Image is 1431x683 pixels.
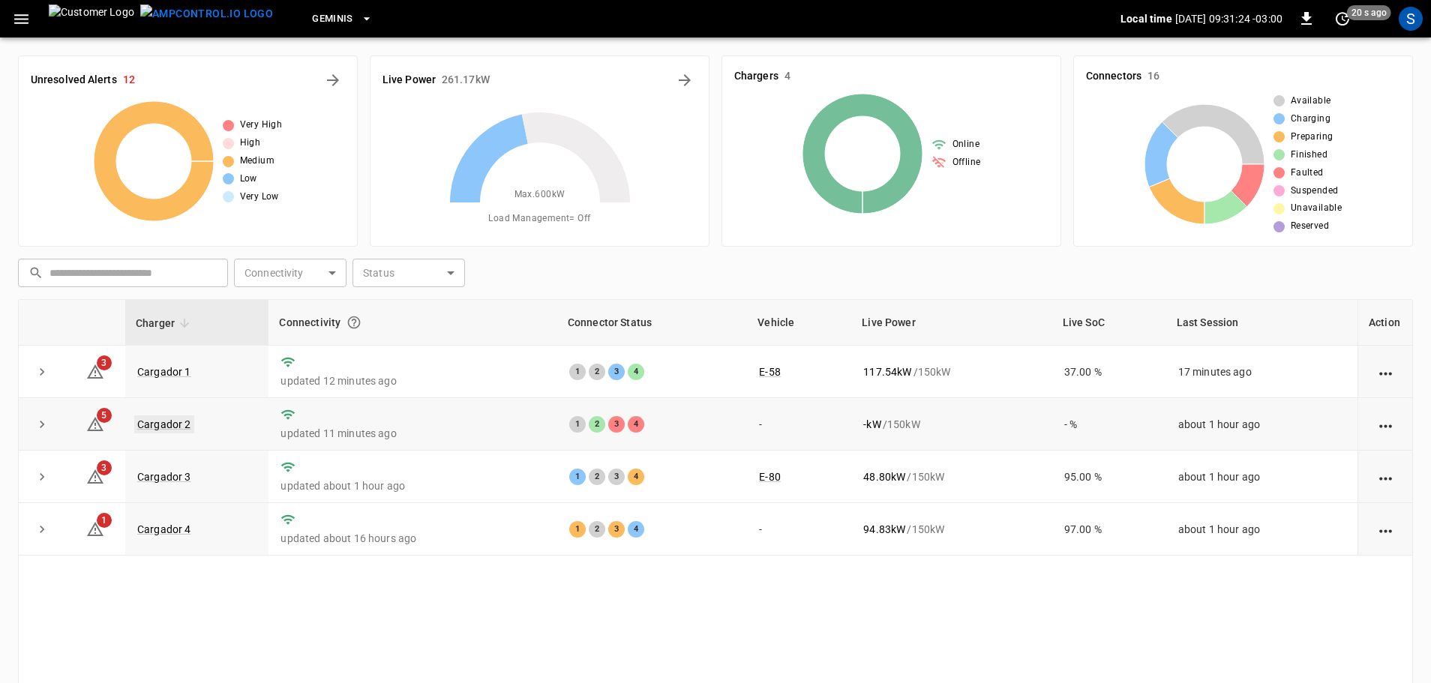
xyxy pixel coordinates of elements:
[240,136,261,151] span: High
[1166,503,1357,556] td: about 1 hour ago
[759,366,781,378] a: E-58
[863,364,911,379] p: 117.54 kW
[628,521,644,538] div: 4
[863,364,1039,379] div: / 150 kW
[488,211,590,226] span: Load Management = Off
[1291,201,1342,216] span: Unavailable
[97,408,112,423] span: 5
[569,416,586,433] div: 1
[86,417,104,429] a: 5
[136,314,194,332] span: Charger
[1052,300,1166,346] th: Live SoC
[608,469,625,485] div: 3
[97,355,112,370] span: 3
[747,300,851,346] th: Vehicle
[863,417,880,432] p: - kW
[1166,398,1357,451] td: about 1 hour ago
[1347,5,1391,20] span: 20 s ago
[340,309,367,336] button: Connection between the charger and our software.
[140,4,273,23] img: ampcontrol.io logo
[514,187,565,202] span: Max. 600 kW
[123,72,135,88] h6: 12
[952,155,981,170] span: Offline
[1291,130,1333,145] span: Preparing
[97,460,112,475] span: 3
[240,190,279,205] span: Very Low
[1166,451,1357,503] td: about 1 hour ago
[1166,346,1357,398] td: 17 minutes ago
[1166,300,1357,346] th: Last Session
[86,523,104,535] a: 1
[557,300,747,346] th: Connector Status
[628,364,644,380] div: 4
[569,364,586,380] div: 1
[312,10,353,28] span: Geminis
[747,398,851,451] td: -
[569,469,586,485] div: 1
[628,416,644,433] div: 4
[240,118,283,133] span: Very High
[589,364,605,380] div: 2
[589,416,605,433] div: 2
[1052,451,1166,503] td: 95.00 %
[1052,398,1166,451] td: - %
[1291,184,1339,199] span: Suspended
[31,466,53,488] button: expand row
[1052,346,1166,398] td: 37.00 %
[1376,417,1395,432] div: action cell options
[1330,7,1354,31] button: set refresh interval
[31,72,117,88] h6: Unresolved Alerts
[240,172,257,187] span: Low
[86,470,104,482] a: 3
[137,523,191,535] a: Cargador 4
[863,417,1039,432] div: / 150 kW
[851,300,1051,346] th: Live Power
[759,471,781,483] a: E-80
[280,373,544,388] p: updated 12 minutes ago
[608,521,625,538] div: 3
[137,471,191,483] a: Cargador 3
[863,469,1039,484] div: / 150 kW
[863,522,905,537] p: 94.83 kW
[747,503,851,556] td: -
[734,68,778,85] h6: Chargers
[280,426,544,441] p: updated 11 minutes ago
[784,68,790,85] h6: 4
[1291,112,1330,127] span: Charging
[1175,11,1282,26] p: [DATE] 09:31:24 -03:00
[952,137,979,152] span: Online
[1291,219,1329,234] span: Reserved
[134,415,194,433] a: Cargador 2
[31,413,53,436] button: expand row
[863,522,1039,537] div: / 150 kW
[608,364,625,380] div: 3
[863,469,905,484] p: 48.80 kW
[240,154,274,169] span: Medium
[1376,469,1395,484] div: action cell options
[1052,503,1166,556] td: 97.00 %
[31,518,53,541] button: expand row
[608,416,625,433] div: 3
[442,72,490,88] h6: 261.17 kW
[1086,68,1141,85] h6: Connectors
[1376,364,1395,379] div: action cell options
[1120,11,1172,26] p: Local time
[673,68,697,92] button: Energy Overview
[1357,300,1412,346] th: Action
[1376,522,1395,537] div: action cell options
[280,478,544,493] p: updated about 1 hour ago
[306,4,379,34] button: Geminis
[1291,166,1324,181] span: Faulted
[280,531,544,546] p: updated about 16 hours ago
[382,72,436,88] h6: Live Power
[97,513,112,528] span: 1
[321,68,345,92] button: All Alerts
[1291,148,1327,163] span: Finished
[279,309,546,336] div: Connectivity
[569,521,586,538] div: 1
[628,469,644,485] div: 4
[589,469,605,485] div: 2
[1399,7,1423,31] div: profile-icon
[49,4,134,33] img: Customer Logo
[137,366,191,378] a: Cargador 1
